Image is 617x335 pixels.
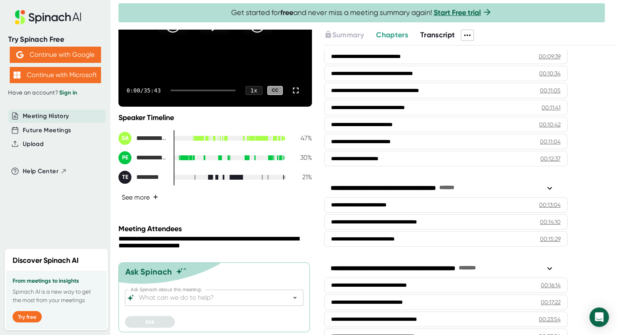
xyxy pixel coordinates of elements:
[539,201,561,209] div: 00:13:04
[23,140,43,149] button: Upload
[420,30,455,39] span: Transcript
[434,8,481,17] a: Start Free trial
[292,154,312,161] div: 30 %
[267,86,283,95] div: CC
[118,132,167,145] div: Sherene Annabel
[118,151,167,164] div: Patti Wheeler | Manager of Global Events
[332,30,364,39] span: Summary
[145,318,155,325] span: Ask
[118,190,161,204] button: See more+
[292,134,312,142] div: 47 %
[324,30,376,41] div: Upgrade to access
[23,112,69,121] button: Meeting History
[23,167,58,176] span: Help Center
[153,194,158,200] span: +
[13,278,100,284] h3: From meetings to insights
[540,155,561,163] div: 00:12:37
[324,30,364,41] button: Summary
[125,267,172,277] div: Ask Spinach
[59,89,77,96] a: Sign in
[137,292,277,303] input: What can we do to help?
[420,30,455,41] button: Transcript
[13,311,42,322] button: Try free
[541,298,561,306] div: 00:17:22
[289,292,301,303] button: Open
[10,47,101,63] button: Continue with Google
[540,235,561,243] div: 00:15:29
[127,87,161,94] div: 0:00 / 35:43
[13,288,100,305] p: Spinach AI is a new way to get the most from your meetings
[118,113,312,122] div: Speaker Timeline
[589,307,609,327] div: Open Intercom Messenger
[118,171,167,184] div: TA Events
[118,132,131,145] div: SA
[539,69,561,77] div: 00:10:34
[376,30,408,41] button: Chapters
[540,218,561,226] div: 00:14:10
[118,171,131,184] div: TE
[539,52,561,60] div: 00:09:39
[118,224,314,233] div: Meeting Attendees
[125,316,175,328] button: Ask
[23,126,71,135] button: Future Meetings
[376,30,408,39] span: Chapters
[292,173,312,181] div: 21 %
[8,89,102,97] div: Have an account?
[23,167,67,176] button: Help Center
[231,8,492,17] span: Get started for and never miss a meeting summary again!
[540,86,561,94] div: 00:11:05
[540,137,561,146] div: 00:11:04
[539,120,561,129] div: 00:10:42
[542,103,561,112] div: 00:11:41
[13,255,79,266] h2: Discover Spinach AI
[280,8,293,17] b: free
[541,281,561,289] div: 00:16:14
[10,67,101,83] button: Continue with Microsoft
[118,151,131,164] div: PE
[245,86,262,95] div: 1 x
[8,35,102,44] div: Try Spinach Free
[539,315,561,323] div: 00:23:54
[16,51,24,58] img: Aehbyd4JwY73AAAAAElFTkSuQmCC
